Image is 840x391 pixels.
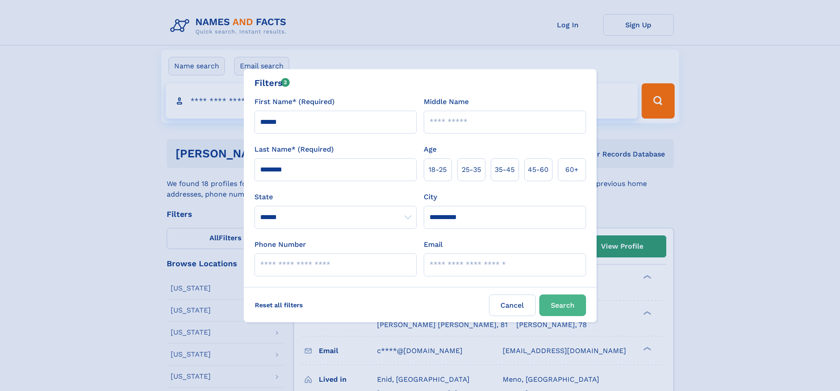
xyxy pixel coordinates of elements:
[254,76,290,89] div: Filters
[565,164,579,175] span: 60+
[254,144,334,155] label: Last Name* (Required)
[462,164,481,175] span: 25‑35
[495,164,515,175] span: 35‑45
[424,144,437,155] label: Age
[429,164,447,175] span: 18‑25
[424,97,469,107] label: Middle Name
[424,239,443,250] label: Email
[249,294,309,316] label: Reset all filters
[424,192,437,202] label: City
[489,294,536,316] label: Cancel
[254,97,335,107] label: First Name* (Required)
[254,239,306,250] label: Phone Number
[528,164,549,175] span: 45‑60
[254,192,417,202] label: State
[539,294,586,316] button: Search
